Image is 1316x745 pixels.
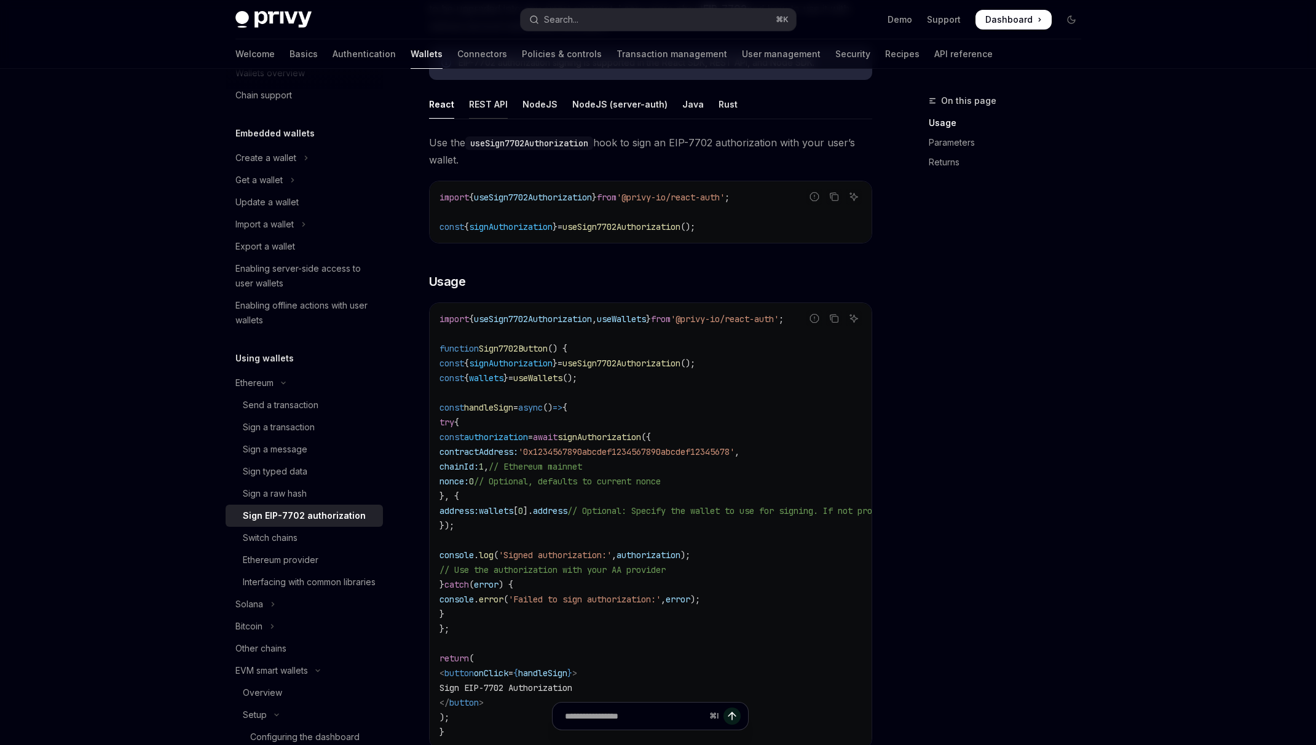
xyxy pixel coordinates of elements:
a: Sign EIP-7702 authorization [226,505,383,527]
a: Chain support [226,84,383,106]
span: button [449,697,479,708]
h5: Using wallets [235,351,294,366]
span: } [439,579,444,590]
span: async [518,402,543,413]
button: Report incorrect code [806,189,822,205]
span: const [439,358,464,369]
span: useSign7702Authorization [562,358,680,369]
span: = [508,668,513,679]
a: Sign typed data [226,460,383,483]
span: } [553,358,558,369]
button: Toggle Setup section [226,704,383,726]
a: Recipes [885,39,920,69]
span: // Ethereum mainnet [489,461,582,472]
button: Send message [723,708,741,725]
span: function [439,343,479,354]
code: useSign7702Authorization [465,136,593,150]
span: { [562,402,567,413]
span: ); [690,594,700,605]
span: '@privy-io/react-auth' [617,192,725,203]
a: Parameters [929,133,1091,152]
div: Sign typed data [243,464,307,479]
span: authorization [617,550,680,561]
a: Send a transaction [226,394,383,416]
a: Overview [226,682,383,704]
img: dark logo [235,11,312,28]
button: Toggle EVM smart wallets section [226,660,383,682]
span: ( [494,550,498,561]
span: import [439,192,469,203]
span: (); [680,221,695,232]
span: 1 [479,461,484,472]
div: Configuring the dashboard [250,730,360,744]
span: { [469,313,474,325]
span: , [735,446,739,457]
span: ( [469,653,474,664]
span: 'Failed to sign authorization:' [508,594,661,605]
a: Sign a message [226,438,383,460]
span: , [592,313,597,325]
span: console [439,594,474,605]
span: = [558,358,562,369]
span: catch [444,579,469,590]
span: wallets [479,505,513,516]
a: Enabling server-side access to user wallets [226,258,383,294]
span: chainId: [439,461,479,472]
span: }); [439,520,454,531]
span: Sign7702Button [479,343,548,354]
span: => [553,402,562,413]
span: On this page [941,93,996,108]
span: wallets [469,372,503,384]
span: const [439,432,464,443]
span: '@privy-io/react-auth' [671,313,779,325]
div: NodeJS [522,90,558,119]
div: Update a wallet [235,195,299,210]
span: ); [680,550,690,561]
span: . [474,550,479,561]
span: { [464,221,469,232]
span: ({ [641,432,651,443]
button: Copy the contents from the code block [826,189,842,205]
a: Wallets [411,39,443,69]
span: </ [439,697,449,708]
span: ( [469,579,474,590]
span: = [528,432,533,443]
div: Bitcoin [235,619,262,634]
div: React [429,90,454,119]
span: ]. [523,505,533,516]
a: API reference [934,39,993,69]
span: from [597,192,617,203]
div: Solana [235,597,263,612]
a: Interfacing with common libraries [226,571,383,593]
span: Usage [429,273,466,290]
span: 0 [518,505,523,516]
span: { [469,192,474,203]
span: ⌘ K [776,15,789,25]
span: < [439,668,444,679]
span: [ [513,505,518,516]
span: ; [779,313,784,325]
span: = [558,221,562,232]
div: EVM smart wallets [235,663,308,678]
div: Other chains [235,641,286,656]
span: return [439,653,469,664]
div: Import a wallet [235,217,294,232]
button: Toggle Bitcoin section [226,615,383,637]
button: Toggle Get a wallet section [226,169,383,191]
span: , [661,594,666,605]
div: Rust [719,90,738,119]
span: onClick [474,668,508,679]
button: Toggle Solana section [226,593,383,615]
span: } [567,668,572,679]
span: from [651,313,671,325]
button: Report incorrect code [806,310,822,326]
div: Chain support [235,88,292,103]
a: Sign a raw hash [226,483,383,505]
span: } [439,609,444,620]
span: > [479,697,484,708]
span: { [464,358,469,369]
span: useWallets [597,313,646,325]
div: Java [682,90,704,119]
span: { [454,417,459,428]
span: // Optional: Specify the wallet to use for signing. If not provided, the first wallet will be used. [567,505,1054,516]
